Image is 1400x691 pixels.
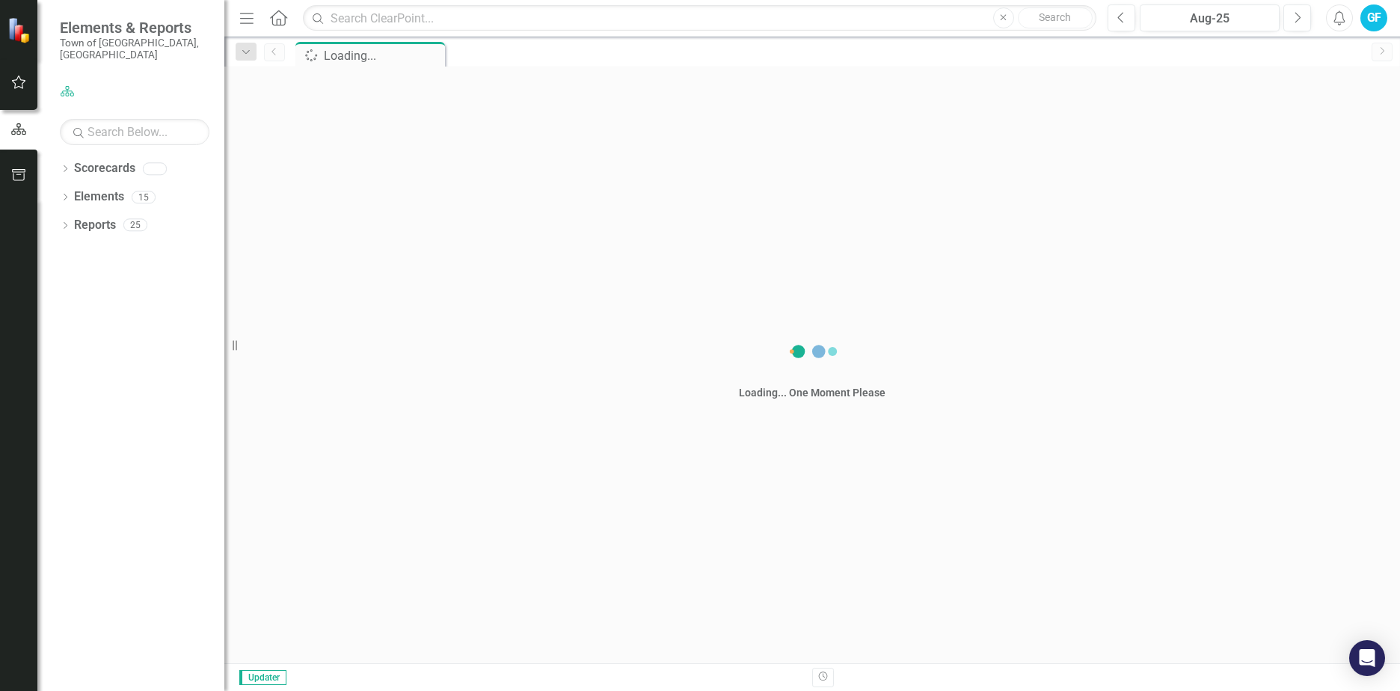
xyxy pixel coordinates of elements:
[60,119,209,145] input: Search Below...
[1349,640,1385,676] div: Open Intercom Messenger
[739,385,885,400] div: Loading... One Moment Please
[1039,11,1071,23] span: Search
[1018,7,1093,28] button: Search
[1140,4,1280,31] button: Aug-25
[1145,10,1274,28] div: Aug-25
[74,188,124,206] a: Elements
[303,5,1096,31] input: Search ClearPoint...
[74,217,116,234] a: Reports
[1360,4,1387,31] button: GF
[239,670,286,685] span: Updater
[132,191,156,203] div: 15
[60,37,209,61] small: Town of [GEOGRAPHIC_DATA], [GEOGRAPHIC_DATA]
[60,19,209,37] span: Elements & Reports
[324,46,441,65] div: Loading...
[74,160,135,177] a: Scorecards
[7,16,34,43] img: ClearPoint Strategy
[123,219,147,232] div: 25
